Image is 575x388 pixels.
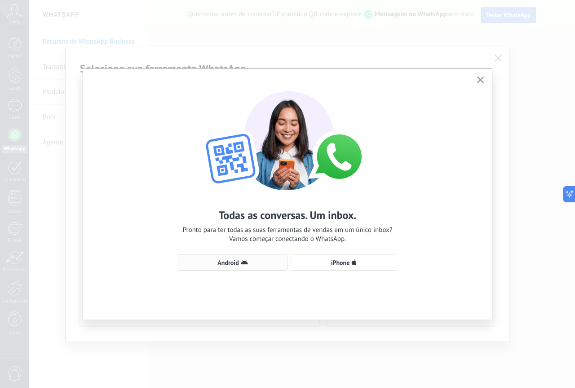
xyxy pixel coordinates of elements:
[217,259,239,266] span: Android
[219,208,357,222] h2: Todas as conversas. Um inbox.
[178,254,287,271] button: Android
[183,226,393,244] span: Pronto para ter todas as suas ferramentas de vendas em um único inbox? Vamos começar conectando o...
[291,254,397,271] button: iPhone
[189,82,386,190] img: wa-lite-select-device.png
[331,259,350,266] span: iPhone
